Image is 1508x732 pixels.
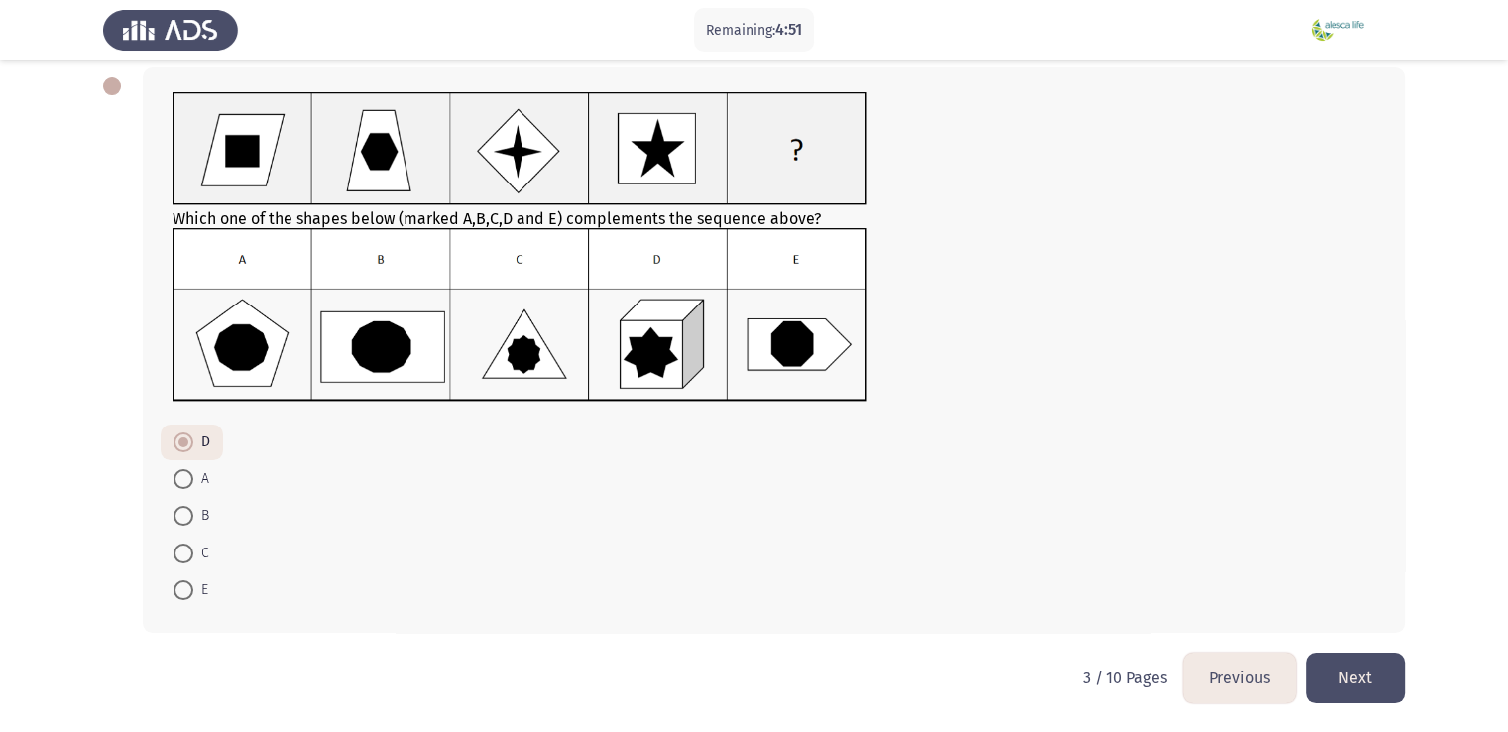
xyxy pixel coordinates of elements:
img: MDA5YzRhNzktMjI2Zi00OTFjLThhMjItM2QyNjEyYWNmOTY3MTY3NzE1Mzc1MDYwNA==.png [173,92,867,205]
img: Assessment logo of alescalife Focus 4 -60/10 Module Assessment Feb 23 [1270,2,1405,58]
img: Assess Talent Management logo [103,2,238,58]
img: Yzc5ZDc3NzQtODAxYS00YTgyLWE0NjYtOTkzYWI3NjU5MzU0MTY3NzE1Mzc1MTMxMw==.png [173,228,867,402]
div: Which one of the shapes below (marked A,B,C,D and E) complements the sequence above? [173,92,1375,406]
span: E [193,578,208,602]
span: 4:51 [775,20,802,39]
button: load next page [1306,653,1405,703]
button: load previous page [1183,653,1296,703]
span: C [193,542,209,565]
p: 3 / 10 Pages [1083,669,1167,687]
span: A [193,467,209,491]
span: B [193,504,209,528]
span: D [193,430,210,454]
p: Remaining: [706,18,802,43]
